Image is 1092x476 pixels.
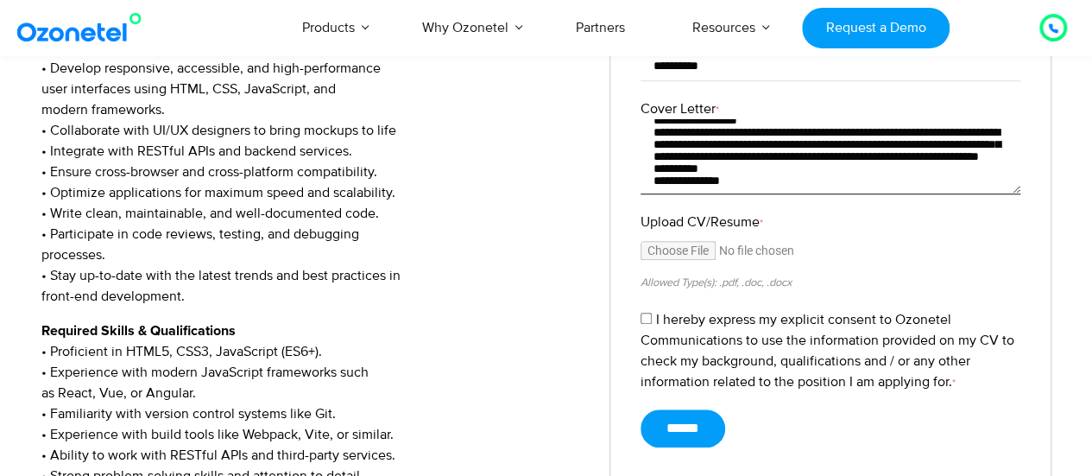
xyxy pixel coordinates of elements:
p: • Develop responsive, accessible, and high-performance user interfaces using HTML, CSS, JavaScrip... [41,37,584,307]
small: Allowed Type(s): .pdf, .doc, .docx [641,276,792,289]
a: Request a Demo [802,8,950,48]
label: Cover Letter [641,98,1020,119]
label: I hereby express my explicit consent to Ozonetel Communications to use the information provided o... [641,311,1014,390]
strong: Required Skills & Qualifications [41,324,236,338]
label: Upload CV/Resume [641,212,1020,232]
